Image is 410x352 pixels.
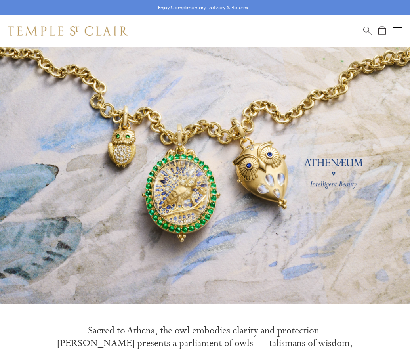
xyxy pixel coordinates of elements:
p: Enjoy Complimentary Delivery & Returns [158,4,248,11]
a: Open Shopping Bag [378,26,386,36]
button: Open navigation [393,26,402,36]
a: Search [363,26,372,36]
img: Temple St. Clair [8,26,128,36]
